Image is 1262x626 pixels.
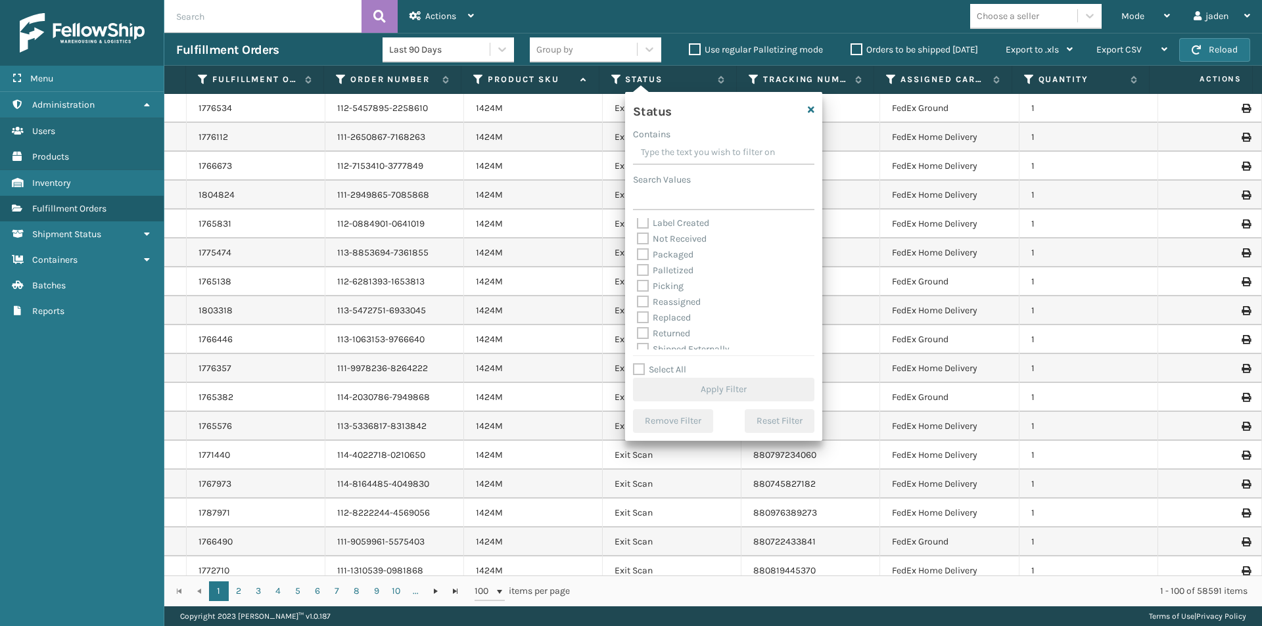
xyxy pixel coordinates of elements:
[199,189,235,202] a: 1804824
[389,43,491,56] div: Last 90 Days
[1242,335,1250,344] i: Print Label
[753,565,816,576] a: 880819445370
[325,94,464,123] td: 112-5457895-2258610
[880,412,1019,441] td: FedEx Home Delivery
[753,478,816,489] a: 880745827182
[1154,68,1250,90] span: Actions
[32,151,69,162] span: Products
[426,581,446,601] a: Go to the next page
[1179,38,1250,62] button: Reload
[1242,277,1250,286] i: Print Label
[20,13,145,53] img: logo
[325,383,464,412] td: 114-2030786-7949868
[476,247,503,258] a: 1424M
[1019,210,1158,238] td: 1
[406,581,426,601] a: ...
[30,73,53,84] span: Menu
[603,210,741,238] td: Exit Scan
[32,99,95,110] span: Administration
[32,254,78,265] span: Containers
[633,364,686,375] label: Select All
[476,507,503,518] a: 1424M
[180,606,331,626] p: Copyright 2023 [PERSON_NAME]™ v 1.0.187
[325,238,464,267] td: 113-8853694-7361855
[1019,325,1158,354] td: 1
[347,581,367,601] a: 8
[1019,94,1158,123] td: 1
[1242,451,1250,460] i: Print Label
[637,249,693,260] label: Packaged
[536,43,573,56] div: Group by
[248,581,268,601] a: 3
[386,581,406,601] a: 10
[199,246,231,259] a: 1775474
[1019,267,1158,296] td: 1
[1019,556,1158,585] td: 1
[753,507,817,518] a: 880976389273
[603,556,741,585] td: Exit Scan
[1242,480,1250,489] i: Print Label
[1242,219,1250,229] i: Print Label
[763,74,849,85] label: Tracking Number
[325,325,464,354] td: 113-1063153-9766640
[476,218,503,229] a: 1424M
[1242,508,1250,518] i: Print Label
[880,470,1019,499] td: FedEx Home Delivery
[603,94,741,123] td: Exit Scan
[977,9,1039,23] div: Choose a seller
[1242,422,1250,431] i: Print Label
[1242,537,1250,547] i: Print Label
[625,74,711,85] label: Status
[476,536,503,547] a: 1424M
[603,499,741,527] td: Exit Scan
[199,391,233,404] a: 1765382
[880,325,1019,354] td: FedEx Ground
[1242,364,1250,373] i: Print Label
[176,42,279,58] h3: Fulfillment Orders
[325,499,464,527] td: 112-8222244-4569056
[431,586,441,596] span: Go to the next page
[637,296,701,307] label: Reassigned
[1019,354,1158,383] td: 1
[425,11,456,22] span: Actions
[1019,527,1158,556] td: 1
[1242,104,1250,113] i: Print Label
[637,265,693,276] label: Palletized
[367,581,386,601] a: 9
[637,233,707,244] label: Not Received
[32,125,55,137] span: Users
[880,94,1019,123] td: FedEx Ground
[1019,441,1158,470] td: 1
[745,409,814,433] button: Reset Filter
[1019,152,1158,181] td: 1
[199,506,230,520] a: 1787971
[350,74,436,85] label: Order Number
[633,409,713,433] button: Remove Filter
[603,354,741,383] td: Exit Scan
[1096,44,1142,55] span: Export CSV
[1039,74,1124,85] label: Quantity
[637,280,684,292] label: Picking
[476,391,503,403] a: 1424M
[633,378,814,401] button: Apply Filter
[1019,296,1158,325] td: 1
[1242,566,1250,575] i: Print Label
[476,565,503,576] a: 1424M
[1242,190,1250,200] i: Print Label
[199,217,231,231] a: 1765831
[1121,11,1144,22] span: Mode
[212,74,298,85] label: Fulfillment Order Id
[199,478,231,491] a: 1767973
[603,152,741,181] td: Exit Scan
[588,585,1248,598] div: 1 - 100 of 58591 items
[308,581,327,601] a: 6
[753,536,816,547] a: 880722433841
[32,280,66,291] span: Batches
[1242,306,1250,315] i: Print Label
[1149,612,1194,621] a: Terms of Use
[880,354,1019,383] td: FedEx Home Delivery
[880,238,1019,267] td: FedEx Home Delivery
[199,160,232,173] a: 1766673
[603,470,741,499] td: Exit Scan
[32,229,101,240] span: Shipment Status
